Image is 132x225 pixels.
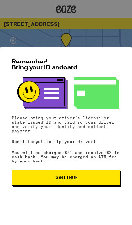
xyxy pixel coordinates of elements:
p: You will be charged $71 and receive $2 in cash back. You may be charged an ATM fee by your bank. [12,150,120,163]
span: Remember! Bring your ID and card [12,59,77,71]
p: Don't forget to tip your driver! [12,139,120,144]
p: Please bring your driver's license or state issued ID and card so your driver can verify your ide... [12,116,120,133]
span: Continue [54,175,78,180]
button: Continue [12,170,120,186]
